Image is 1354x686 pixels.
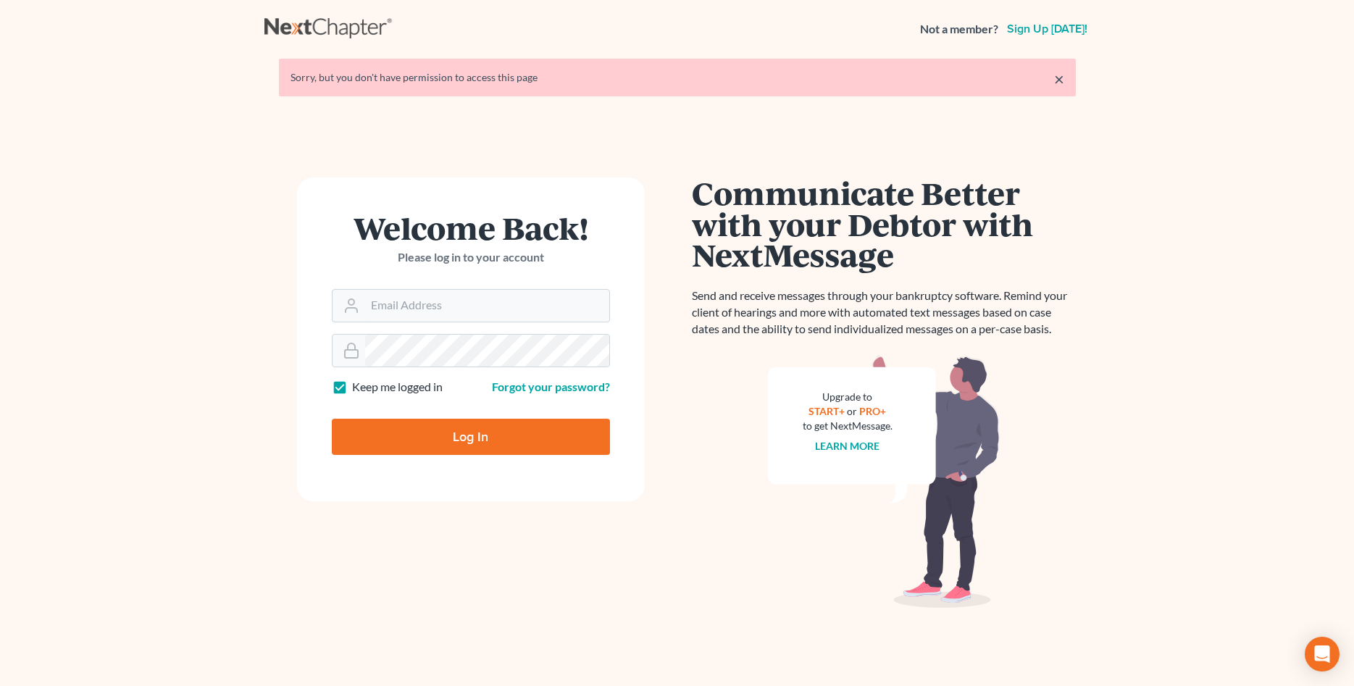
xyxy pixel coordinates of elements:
[692,288,1076,338] p: Send and receive messages through your bankruptcy software. Remind your client of hearings and mo...
[291,70,1064,85] div: Sorry, but you don't have permission to access this page
[332,212,610,243] h1: Welcome Back!
[808,405,845,417] a: START+
[1054,70,1064,88] a: ×
[1004,23,1090,35] a: Sign up [DATE]!
[332,419,610,455] input: Log In
[859,405,886,417] a: PRO+
[920,21,998,38] strong: Not a member?
[352,379,443,396] label: Keep me logged in
[692,177,1076,270] h1: Communicate Better with your Debtor with NextMessage
[815,440,879,452] a: Learn more
[803,419,893,433] div: to get NextMessage.
[768,355,1000,608] img: nextmessage_bg-59042aed3d76b12b5cd301f8e5b87938c9018125f34e5fa2b7a6b67550977c72.svg
[847,405,857,417] span: or
[1305,637,1340,672] div: Open Intercom Messenger
[365,290,609,322] input: Email Address
[803,390,893,404] div: Upgrade to
[492,380,610,393] a: Forgot your password?
[332,249,610,266] p: Please log in to your account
